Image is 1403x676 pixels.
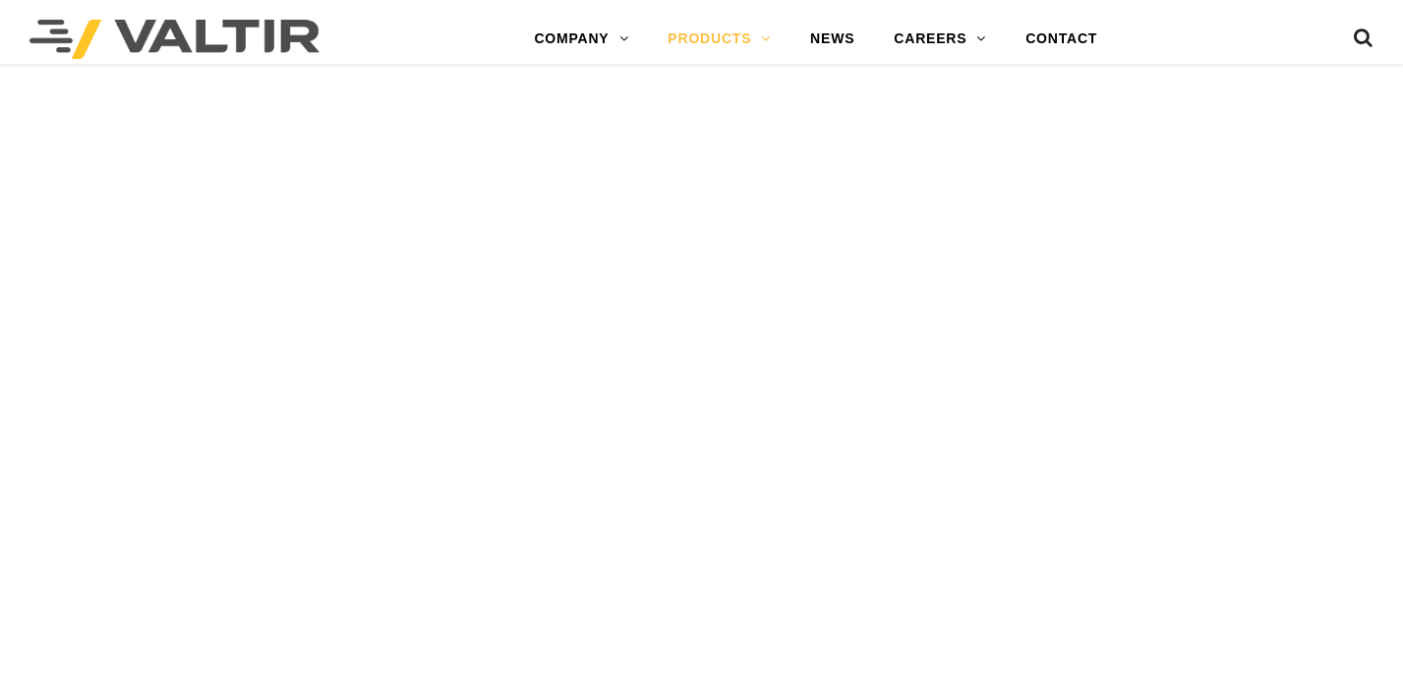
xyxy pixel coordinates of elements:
a: CAREERS [874,20,1006,59]
a: NEWS [790,20,874,59]
a: COMPANY [514,20,648,59]
a: CONTACT [1006,20,1117,59]
img: Valtir [29,20,320,59]
a: PRODUCTS [648,20,790,59]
